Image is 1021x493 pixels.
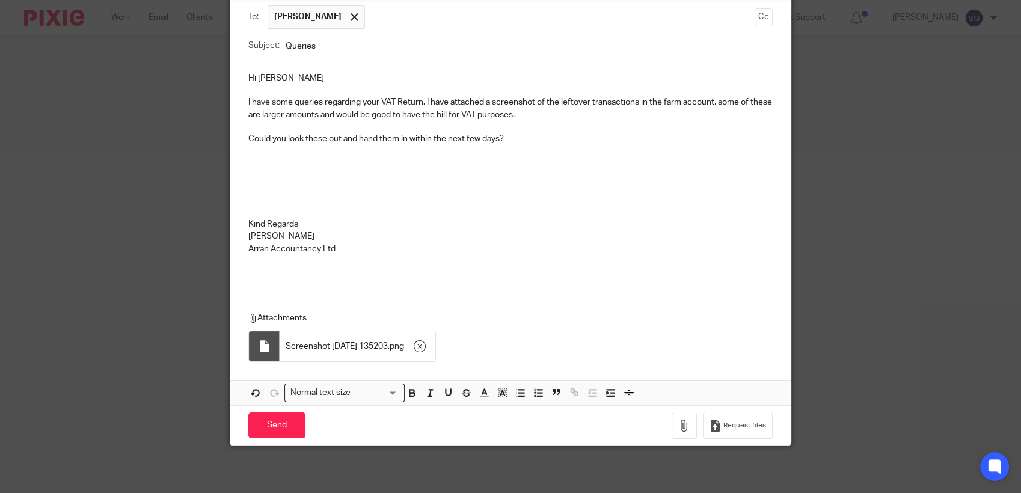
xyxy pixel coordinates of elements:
[287,387,353,399] span: Normal text size
[248,243,773,255] p: Arran Accountancy Ltd
[248,72,773,84] p: Hi [PERSON_NAME]
[286,340,388,352] span: Screenshot [DATE] 135203
[723,421,766,430] span: Request files
[280,331,435,361] div: .
[248,96,773,121] p: I have some queries regarding your VAT Return. I have attached a screenshot of the leftover trans...
[284,384,405,402] div: Search for option
[248,218,773,230] p: Kind Regards
[248,412,305,438] input: Send
[248,133,773,145] p: Could you look these out and hand them in within the next few days?
[390,340,404,352] span: png
[248,230,773,242] p: [PERSON_NAME]
[248,312,762,324] p: Attachments
[703,412,773,439] button: Request files
[274,11,342,23] span: [PERSON_NAME]
[354,387,397,399] input: Search for option
[248,11,262,23] label: To:
[755,8,773,26] button: Cc
[248,40,280,52] label: Subject:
